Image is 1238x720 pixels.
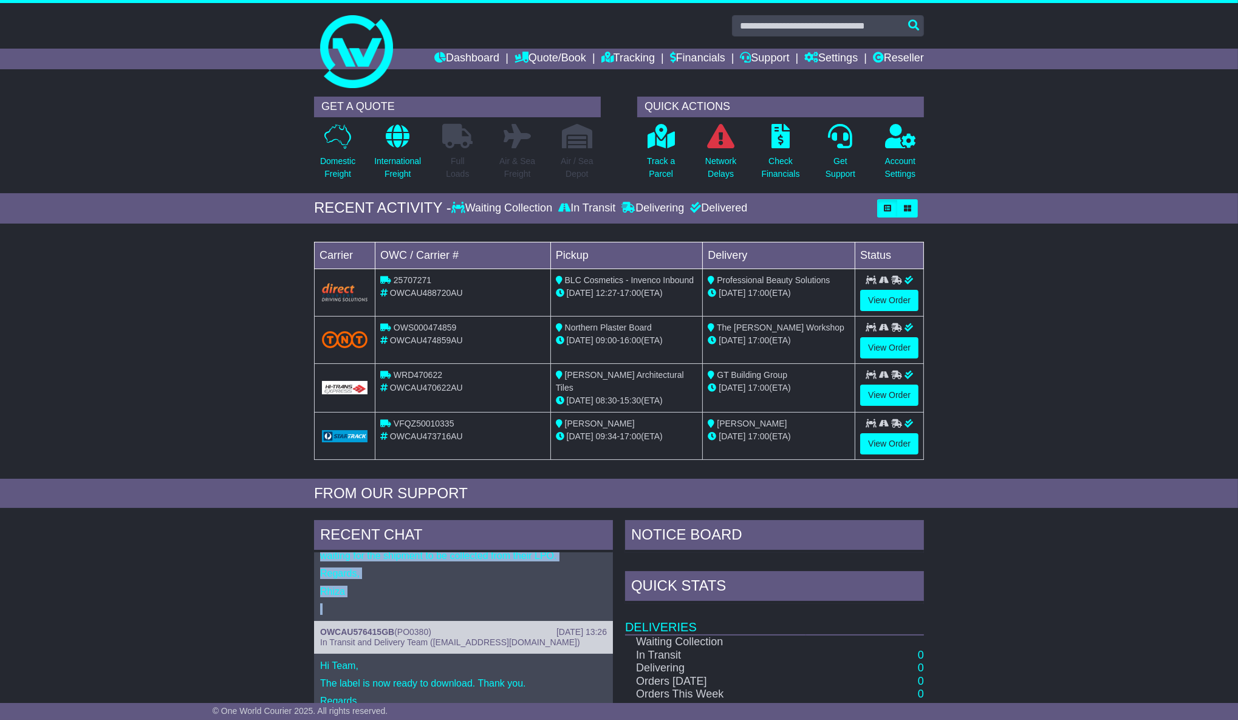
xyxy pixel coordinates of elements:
[499,155,535,180] p: Air & Sea Freight
[565,419,635,428] span: [PERSON_NAME]
[625,701,806,715] td: Orders This Month
[705,123,737,187] a: NetworkDelays
[320,586,607,597] p: Rhiza
[748,335,769,345] span: 17:00
[717,323,844,332] span: The [PERSON_NAME] Workshop
[556,287,698,300] div: - (ETA)
[315,242,375,269] td: Carrier
[708,430,850,443] div: (ETA)
[740,49,789,69] a: Support
[314,97,601,117] div: GET A QUOTE
[596,431,617,441] span: 09:34
[320,695,607,707] p: Regards,
[620,396,641,405] span: 15:30
[873,49,924,69] a: Reseller
[918,688,924,700] a: 0
[375,242,551,269] td: OWC / Carrier #
[601,49,655,69] a: Tracking
[719,383,745,393] span: [DATE]
[322,283,368,301] img: Direct.png
[320,155,355,180] p: Domestic Freight
[804,49,858,69] a: Settings
[637,97,924,117] div: QUICK ACTIONS
[515,49,586,69] a: Quote/Book
[860,385,918,406] a: View Order
[625,662,806,675] td: Delivering
[860,337,918,358] a: View Order
[625,688,806,701] td: Orders This Week
[884,123,917,187] a: AccountSettings
[708,287,850,300] div: (ETA)
[596,396,617,405] span: 08:30
[390,288,463,298] span: OWCAU488720AU
[625,604,924,635] td: Deliveries
[703,242,855,269] td: Delivery
[394,419,454,428] span: VFQZ50010335
[748,431,769,441] span: 17:00
[918,675,924,687] a: 0
[320,677,607,689] p: The label is now ready to download. Thank you.
[390,431,463,441] span: OWCAU473716AU
[670,49,725,69] a: Financials
[620,335,641,345] span: 16:00
[394,323,457,332] span: OWS000474859
[374,155,421,180] p: International Freight
[390,335,463,345] span: OWCAU474859AU
[625,571,924,604] div: Quick Stats
[565,323,652,332] span: Northern Plaster Board
[322,430,368,442] img: GetCarrierServiceLogo
[918,649,924,661] a: 0
[646,123,675,187] a: Track aParcel
[918,701,924,713] a: 0
[719,335,745,345] span: [DATE]
[708,382,850,394] div: (ETA)
[620,431,641,441] span: 17:00
[625,675,806,688] td: Orders [DATE]
[625,635,806,649] td: Waiting Collection
[825,123,856,187] a: GetSupport
[596,288,617,298] span: 12:27
[748,288,769,298] span: 17:00
[320,637,580,647] span: In Transit and Delivery Team ([EMAIL_ADDRESS][DOMAIN_NAME])
[320,627,607,637] div: ( )
[561,155,593,180] p: Air / Sea Depot
[618,202,687,215] div: Delivering
[567,335,593,345] span: [DATE]
[442,155,473,180] p: Full Loads
[647,155,675,180] p: Track a Parcel
[918,662,924,674] a: 0
[687,202,747,215] div: Delivered
[625,520,924,553] div: NOTICE BOARD
[556,370,684,393] span: [PERSON_NAME] Architectural Tiles
[374,123,422,187] a: InternationalFreight
[434,49,499,69] a: Dashboard
[556,627,607,637] div: [DATE] 13:26
[314,520,613,553] div: RECENT CHAT
[320,567,607,579] p: Regards,
[394,370,442,380] span: WRD470622
[762,155,800,180] p: Check Financials
[761,123,801,187] a: CheckFinancials
[717,275,830,285] span: Professional Beauty Solutions
[860,433,918,454] a: View Order
[394,275,431,285] span: 25707271
[625,649,806,662] td: In Transit
[826,155,855,180] p: Get Support
[314,485,924,502] div: FROM OUR SUPPORT
[705,155,736,180] p: Network Delays
[620,288,641,298] span: 17:00
[717,370,787,380] span: GT Building Group
[314,199,451,217] div: RECENT ACTIVITY -
[565,275,694,285] span: BLC Cosmetics - Invenco Inbound
[567,396,593,405] span: [DATE]
[550,242,703,269] td: Pickup
[567,288,593,298] span: [DATE]
[397,627,428,637] span: PO0380
[719,431,745,441] span: [DATE]
[322,331,368,348] img: TNT_Domestic.png
[860,290,918,311] a: View Order
[556,334,698,347] div: - (ETA)
[708,334,850,347] div: (ETA)
[555,202,618,215] div: In Transit
[748,383,769,393] span: 17:00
